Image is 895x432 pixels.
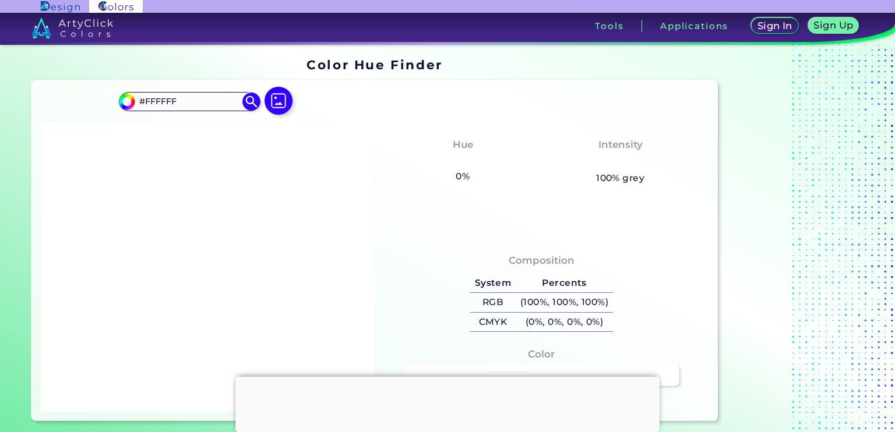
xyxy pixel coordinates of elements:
iframe: Advertisement [235,377,660,429]
h3: Tools [595,22,623,30]
h3: None [443,155,482,169]
h4: Color [528,346,555,363]
h4: Hue [453,136,473,153]
h3: Applications [660,22,728,30]
iframe: Advertisement [723,54,868,426]
h1: Color Hue Finder [306,56,442,73]
h5: 100% grey [596,171,644,186]
h5: (100%, 100%, 100%) [516,293,613,312]
h5: CMYK [470,313,516,332]
input: type color.. [135,94,244,109]
h3: None [601,155,640,169]
img: icon search [242,93,260,110]
a: Sign Up [808,18,859,34]
h4: Composition [509,252,575,269]
img: logo_artyclick_colors_white.svg [31,17,114,38]
h5: Percents [516,274,613,293]
h5: Sign In [757,21,792,30]
h5: (0%, 0%, 0%, 0%) [516,313,613,332]
h5: RGB [470,293,516,312]
h4: Intensity [598,136,643,153]
a: Sign In [751,18,798,34]
img: ArtyClick Design logo [41,1,80,12]
h5: Sign Up [814,20,854,30]
img: icon picture [265,87,293,115]
h5: 0% [451,169,474,184]
h5: System [470,274,516,293]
